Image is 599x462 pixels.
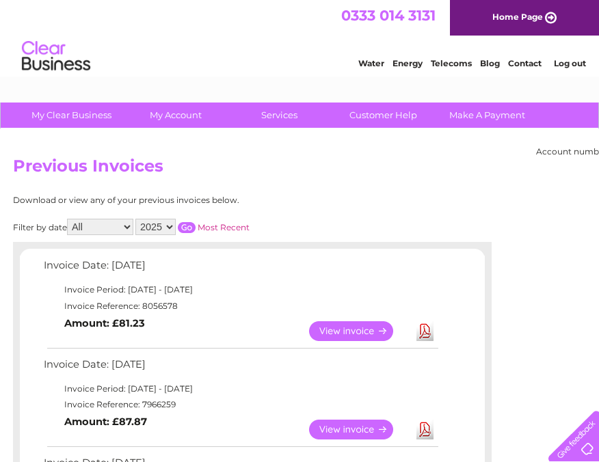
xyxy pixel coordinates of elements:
[341,7,436,24] a: 0333 014 3131
[13,195,372,205] div: Download or view any of your previous invoices below.
[554,58,586,68] a: Log out
[119,103,232,128] a: My Account
[40,282,440,298] td: Invoice Period: [DATE] - [DATE]
[64,416,147,428] b: Amount: £87.87
[40,355,440,381] td: Invoice Date: [DATE]
[309,420,410,439] a: View
[327,103,440,128] a: Customer Help
[309,321,410,341] a: View
[223,103,336,128] a: Services
[431,103,544,128] a: Make A Payment
[508,58,542,68] a: Contact
[40,381,440,397] td: Invoice Period: [DATE] - [DATE]
[40,396,440,413] td: Invoice Reference: 7966259
[416,321,434,341] a: Download
[21,36,91,77] img: logo.png
[480,58,500,68] a: Blog
[13,219,372,235] div: Filter by date
[64,317,145,329] b: Amount: £81.23
[40,256,440,282] td: Invoice Date: [DATE]
[15,103,128,128] a: My Clear Business
[392,58,423,68] a: Energy
[40,298,440,314] td: Invoice Reference: 8056578
[431,58,472,68] a: Telecoms
[198,222,250,232] a: Most Recent
[358,58,384,68] a: Water
[416,420,434,439] a: Download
